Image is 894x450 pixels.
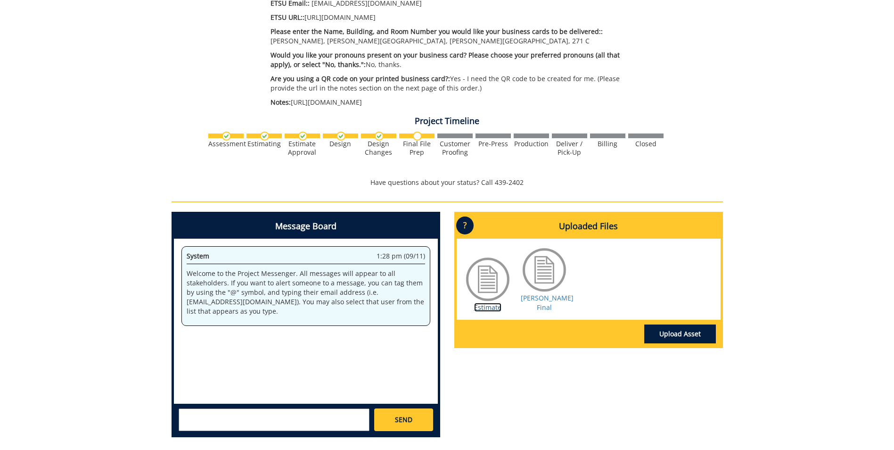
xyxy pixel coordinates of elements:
[246,140,282,148] div: Estimating
[590,140,625,148] div: Billing
[476,140,511,148] div: Pre-Press
[271,50,640,69] p: No, thanks.
[179,408,369,431] textarea: messageToSend
[323,140,358,148] div: Design
[222,132,231,141] img: checkmark
[374,408,433,431] a: SEND
[456,217,474,234] p: ?
[271,13,304,22] span: ETSU URL::
[187,269,425,316] p: Welcome to the Project Messenger. All messages will appear to all stakeholders. If you want to al...
[395,415,412,425] span: SEND
[399,140,435,157] div: Final File Prep
[172,117,723,126] h4: Project Timeline
[377,251,425,261] span: 1:28 pm (09/11)
[457,214,721,239] h4: Uploaded Files
[271,13,640,22] p: [URL][DOMAIN_NAME]
[437,140,473,157] div: Customer Proofing
[552,140,587,157] div: Deliver / Pick-Up
[271,74,640,93] p: Yes - I need the QR code to be created for me. (Please provide the url in the notes section on th...
[644,325,716,343] a: Upload Asset
[285,140,320,157] div: Estimate Approval
[187,251,209,260] span: System
[172,178,723,187] p: Have questions about your status? Call 439-2402
[208,140,244,148] div: Assessment
[514,140,549,148] div: Production
[271,27,640,46] p: [PERSON_NAME], [PERSON_NAME][GEOGRAPHIC_DATA], [PERSON_NAME][GEOGRAPHIC_DATA], 271 C
[413,132,422,141] img: no
[260,132,269,141] img: checkmark
[474,303,501,312] a: Estimate
[271,50,620,69] span: Would you like your pronouns present on your business card? Please choose your preferred pronouns...
[375,132,384,141] img: checkmark
[361,140,396,157] div: Design Changes
[521,293,574,312] a: [PERSON_NAME] Final
[336,132,345,141] img: checkmark
[271,74,450,83] span: Are you using a QR code on your printed business card?:
[298,132,307,141] img: checkmark
[174,214,438,239] h4: Message Board
[271,98,291,107] span: Notes:
[628,140,664,148] div: Closed
[271,27,603,36] span: Please enter the Name, Building, and Room Number you would like your business cards to be deliver...
[271,98,640,107] p: [URL][DOMAIN_NAME]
